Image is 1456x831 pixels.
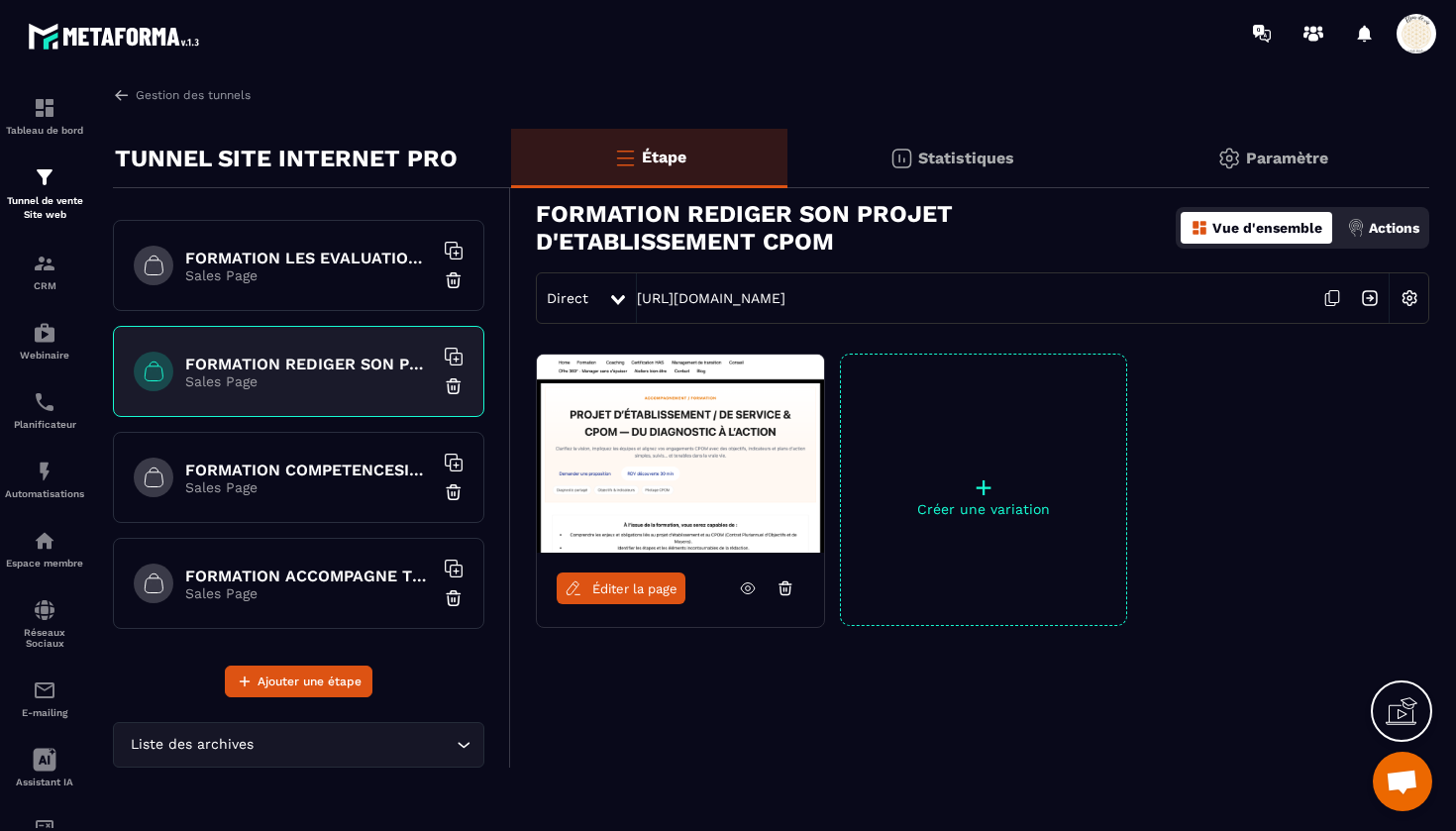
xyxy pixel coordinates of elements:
[5,583,84,664] a: social-networksocial-networkRéseaux Sociaux
[5,558,84,569] p: Espace membre
[1369,220,1419,236] p: Actions
[5,707,84,718] p: E-mailing
[889,147,913,170] img: stats.20deebd0.svg
[28,18,206,54] img: logo
[5,514,84,583] a: automationsautomationsEspace membre
[444,270,464,290] img: trash
[5,627,84,649] p: Réseaux Sociaux
[33,321,56,345] img: automations
[185,373,433,389] p: Sales Page
[537,355,824,553] img: image
[5,733,84,802] a: Assistant IA
[557,572,685,604] a: Éditer la page
[33,460,56,483] img: automations
[33,96,56,120] img: formation
[918,149,1014,167] p: Statistiques
[1373,752,1432,811] div: Ouvrir le chat
[126,734,258,756] span: Liste des archives
[258,734,452,756] input: Search for option
[5,375,84,445] a: schedulerschedulerPlanificateur
[5,81,84,151] a: formationformationTableau de bord
[5,125,84,136] p: Tableau de bord
[113,86,131,104] img: arrow
[444,482,464,502] img: trash
[5,280,84,291] p: CRM
[185,567,433,585] h6: FORMATION ACCOMPAGNE TRACEUR
[113,86,251,104] a: Gestion des tunnels
[547,290,588,306] span: Direct
[1212,220,1322,236] p: Vue d'ensemble
[592,581,677,596] span: Éditer la page
[5,488,84,499] p: Automatisations
[444,588,464,608] img: trash
[5,237,84,306] a: formationformationCRM
[642,148,686,166] p: Étape
[33,390,56,414] img: scheduler
[225,666,372,697] button: Ajouter une étape
[33,165,56,189] img: formation
[5,419,84,430] p: Planificateur
[444,376,464,396] img: trash
[613,146,637,169] img: bars-o.4a397970.svg
[33,598,56,622] img: social-network
[113,722,484,768] div: Search for option
[5,194,84,222] p: Tunnel de vente Site web
[536,200,1176,256] h3: FORMATION REDIGER SON PROJET D'ETABLISSEMENT CPOM
[185,267,433,283] p: Sales Page
[258,672,362,691] span: Ajouter une étape
[5,664,84,733] a: emailemailE-mailing
[185,249,433,267] h6: FORMATION LES EVALUATIONS EN SANTE
[5,306,84,375] a: automationsautomationsWebinaire
[841,473,1126,501] p: +
[637,290,785,306] a: [URL][DOMAIN_NAME]
[1217,147,1241,170] img: setting-gr.5f69749f.svg
[185,479,433,495] p: Sales Page
[115,139,458,178] p: TUNNEL SITE INTERNET PRO
[5,350,84,361] p: Webinaire
[33,252,56,275] img: formation
[5,777,84,787] p: Assistant IA
[841,501,1126,517] p: Créer une variation
[1351,279,1389,317] img: arrow-next.bcc2205e.svg
[5,151,84,237] a: formationformationTunnel de vente Site web
[185,461,433,479] h6: FORMATION COMPETENCESIDECEHPAD
[1347,219,1365,237] img: actions.d6e523a2.png
[33,678,56,702] img: email
[1246,149,1328,167] p: Paramètre
[33,529,56,553] img: automations
[5,445,84,514] a: automationsautomationsAutomatisations
[1391,279,1428,317] img: setting-w.858f3a88.svg
[185,355,433,373] h6: FORMATION REDIGER SON PROJET D'ETABLISSEMENT CPOM
[185,585,433,601] p: Sales Page
[1191,219,1208,237] img: dashboard-orange.40269519.svg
